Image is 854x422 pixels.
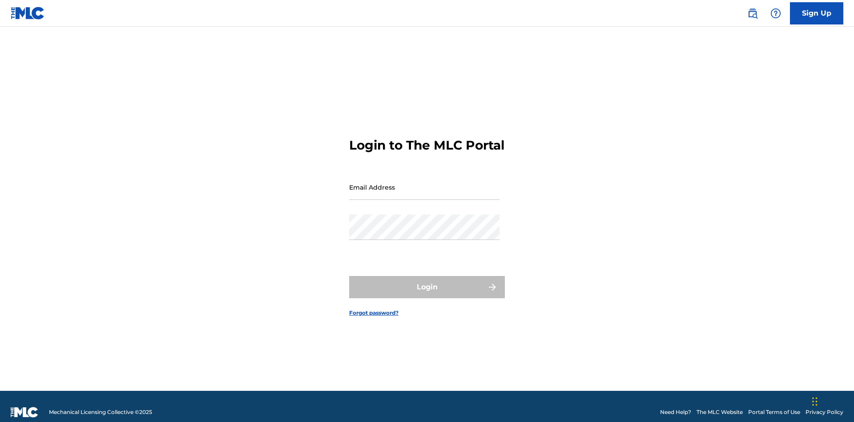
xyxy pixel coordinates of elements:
a: Need Help? [660,408,691,416]
a: Privacy Policy [806,408,843,416]
iframe: Chat Widget [810,379,854,422]
h3: Login to The MLC Portal [349,138,504,153]
a: The MLC Website [697,408,743,416]
img: help [770,8,781,19]
img: logo [11,407,38,418]
a: Forgot password? [349,309,399,317]
div: Help [767,4,785,22]
a: Sign Up [790,2,843,24]
img: MLC Logo [11,7,45,20]
img: search [747,8,758,19]
span: Mechanical Licensing Collective © 2025 [49,408,152,416]
div: Drag [812,388,818,415]
a: Portal Terms of Use [748,408,800,416]
a: Public Search [744,4,761,22]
